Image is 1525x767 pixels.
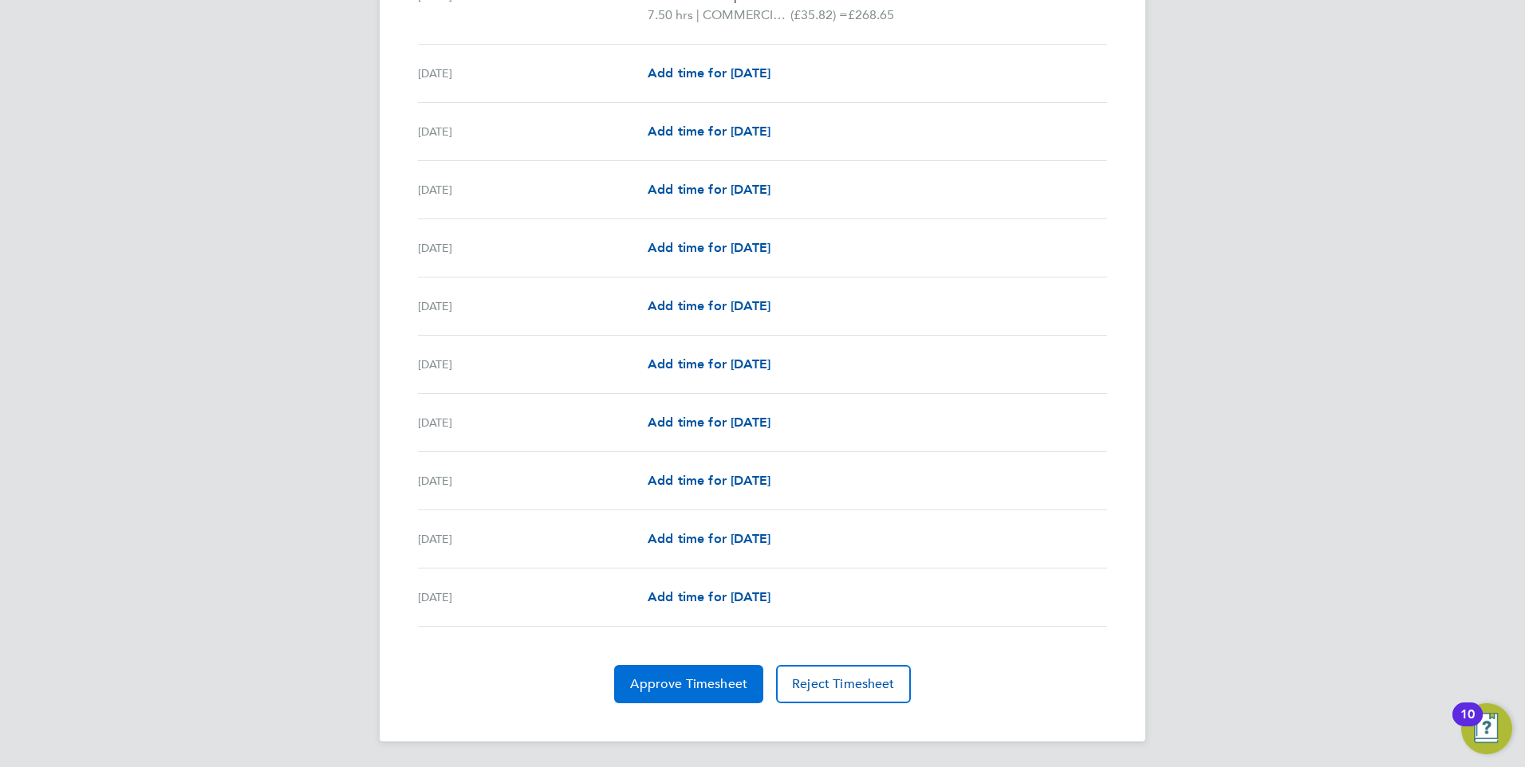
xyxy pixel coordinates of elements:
[418,588,648,607] div: [DATE]
[648,64,770,83] a: Add time for [DATE]
[648,182,770,197] span: Add time for [DATE]
[1460,714,1475,735] div: 10
[648,298,770,313] span: Add time for [DATE]
[776,665,911,703] button: Reject Timesheet
[418,238,648,258] div: [DATE]
[418,355,648,374] div: [DATE]
[648,471,770,490] a: Add time for [DATE]
[648,65,770,81] span: Add time for [DATE]
[648,415,770,430] span: Add time for [DATE]
[648,240,770,255] span: Add time for [DATE]
[418,180,648,199] div: [DATE]
[648,356,770,372] span: Add time for [DATE]
[648,529,770,549] a: Add time for [DATE]
[418,413,648,432] div: [DATE]
[696,7,699,22] span: |
[630,676,747,692] span: Approve Timesheet
[614,665,763,703] button: Approve Timesheet
[648,180,770,199] a: Add time for [DATE]
[418,122,648,141] div: [DATE]
[648,413,770,432] a: Add time for [DATE]
[790,7,848,22] span: (£35.82) =
[648,7,693,22] span: 7.50 hrs
[418,529,648,549] div: [DATE]
[648,124,770,139] span: Add time for [DATE]
[1461,703,1512,754] button: Open Resource Center, 10 new notifications
[792,676,895,692] span: Reject Timesheet
[648,122,770,141] a: Add time for [DATE]
[648,355,770,374] a: Add time for [DATE]
[418,471,648,490] div: [DATE]
[703,6,790,25] span: COMMERCIAL_HOURS
[648,473,770,488] span: Add time for [DATE]
[648,238,770,258] a: Add time for [DATE]
[418,297,648,316] div: [DATE]
[648,531,770,546] span: Add time for [DATE]
[848,7,894,22] span: £268.65
[648,297,770,316] a: Add time for [DATE]
[418,64,648,83] div: [DATE]
[648,588,770,607] a: Add time for [DATE]
[648,589,770,604] span: Add time for [DATE]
